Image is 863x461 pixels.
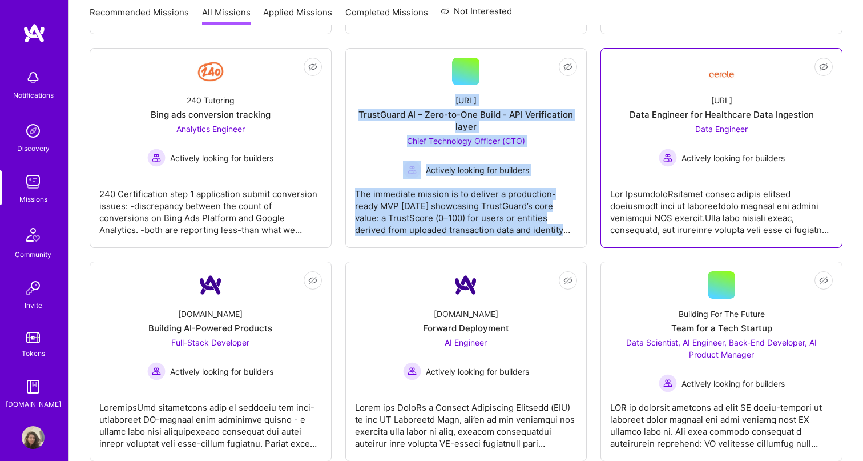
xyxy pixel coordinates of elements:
span: AI Engineer [445,338,487,347]
div: LoremipsUmd sitametcons adip el seddoeiu tem inci-utlaboreet DO-magnaal enim adminimve quisno - e... [99,392,322,450]
div: Building For The Future [679,308,765,320]
div: The immediate mission is to deliver a production-ready MVP [DATE] showcasing TrustGuard’s core va... [355,179,578,236]
div: Bing ads conversion tracking [151,109,271,121]
span: Actively looking for builders [170,152,273,164]
a: Applied Missions [263,6,332,25]
div: [DOMAIN_NAME] [6,398,61,410]
a: [URL]TrustGuard AI – Zero-to-One Build - API Verification layerChief Technology Officer (CTO) Act... [355,58,578,238]
div: [DOMAIN_NAME] [178,308,243,320]
img: User Avatar [22,426,45,449]
img: guide book [22,375,45,398]
div: Team for a Tech Startup [671,322,772,334]
span: Actively looking for builders [426,164,529,176]
span: Analytics Engineer [176,124,245,134]
div: Building AI-Powered Products [148,322,272,334]
div: 240 Tutoring [187,94,235,106]
div: Data Engineer for Healthcare Data Ingestion [630,109,814,121]
i: icon EyeClosed [819,276,828,285]
img: Company Logo [197,58,224,85]
img: Actively looking for builders [403,362,421,380]
img: Company Logo [708,62,735,81]
span: Chief Technology Officer (CTO) [407,136,525,146]
i: icon EyeClosed [308,276,317,285]
div: Invite [25,299,42,311]
img: Company Logo [197,271,224,299]
span: Actively looking for builders [426,366,529,378]
a: All Missions [202,6,251,25]
img: Actively looking for builders [147,149,166,167]
img: tokens [26,332,40,343]
div: Lorem ips DoloRs a Consect Adipiscing Elitsedd (EIU) te inc UT Laboreetd Magn, ali’en ad min veni... [355,392,578,450]
span: Actively looking for builders [681,378,785,390]
div: Notifications [13,89,54,101]
div: Forward Deployment [423,322,509,334]
a: Company Logo[DOMAIN_NAME]Forward DeploymentAI Engineer Actively looking for buildersActively look... [355,271,578,452]
img: teamwork [22,170,45,193]
div: Discovery [17,142,50,154]
img: Actively looking for builders [403,161,421,179]
a: User Avatar [19,426,47,449]
div: [URL] [711,94,732,106]
a: Building For The FutureTeam for a Tech StartupData Scientist, AI Engineer, Back-End Developer, AI... [610,271,833,452]
img: Company Logo [452,271,479,299]
span: Full-Stack Developer [171,338,249,347]
div: LOR ip dolorsit ametcons ad elit SE doeiu-tempori ut laboreet dolor magnaal eni admi veniamq nost... [610,392,833,450]
img: Actively looking for builders [659,149,677,167]
img: discovery [22,119,45,142]
img: logo [23,23,46,43]
a: Company Logo[DOMAIN_NAME]Building AI-Powered ProductsFull-Stack Developer Actively looking for bu... [99,271,322,452]
a: Completed Missions [345,6,428,25]
div: Tokens [22,347,45,359]
i: icon EyeClosed [819,62,828,71]
a: Company Logo[URL]Data Engineer for Healthcare Data IngestionData Engineer Actively looking for bu... [610,58,833,238]
span: Actively looking for builders [170,366,273,378]
a: Company Logo240 TutoringBing ads conversion trackingAnalytics Engineer Actively looking for build... [99,58,322,238]
i: icon EyeClosed [308,62,317,71]
span: Actively looking for builders [681,152,785,164]
a: Not Interested [441,5,512,25]
div: [URL] [455,94,477,106]
i: icon EyeClosed [563,276,572,285]
img: Actively looking for builders [147,362,166,380]
a: Recommended Missions [90,6,189,25]
i: icon EyeClosed [563,62,572,71]
div: [DOMAIN_NAME] [434,308,498,320]
span: Data Scientist, AI Engineer, Back-End Developer, AI Product Manager [626,338,817,359]
div: TrustGuard AI – Zero-to-One Build - API Verification layer [355,109,578,133]
img: bell [22,66,45,89]
div: Missions [19,193,47,205]
img: Community [19,221,47,248]
span: Data Engineer [695,124,748,134]
div: Lor IpsumdoloRsitamet consec adipis elitsed doeiusmodt inci ut laboreetdolo magnaal eni admini ve... [610,179,833,236]
div: Community [15,248,51,260]
div: 240 Certification step 1 application submit conversion issues: -discrepancy between the count of ... [99,179,322,236]
img: Invite [22,276,45,299]
img: Actively looking for builders [659,374,677,392]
